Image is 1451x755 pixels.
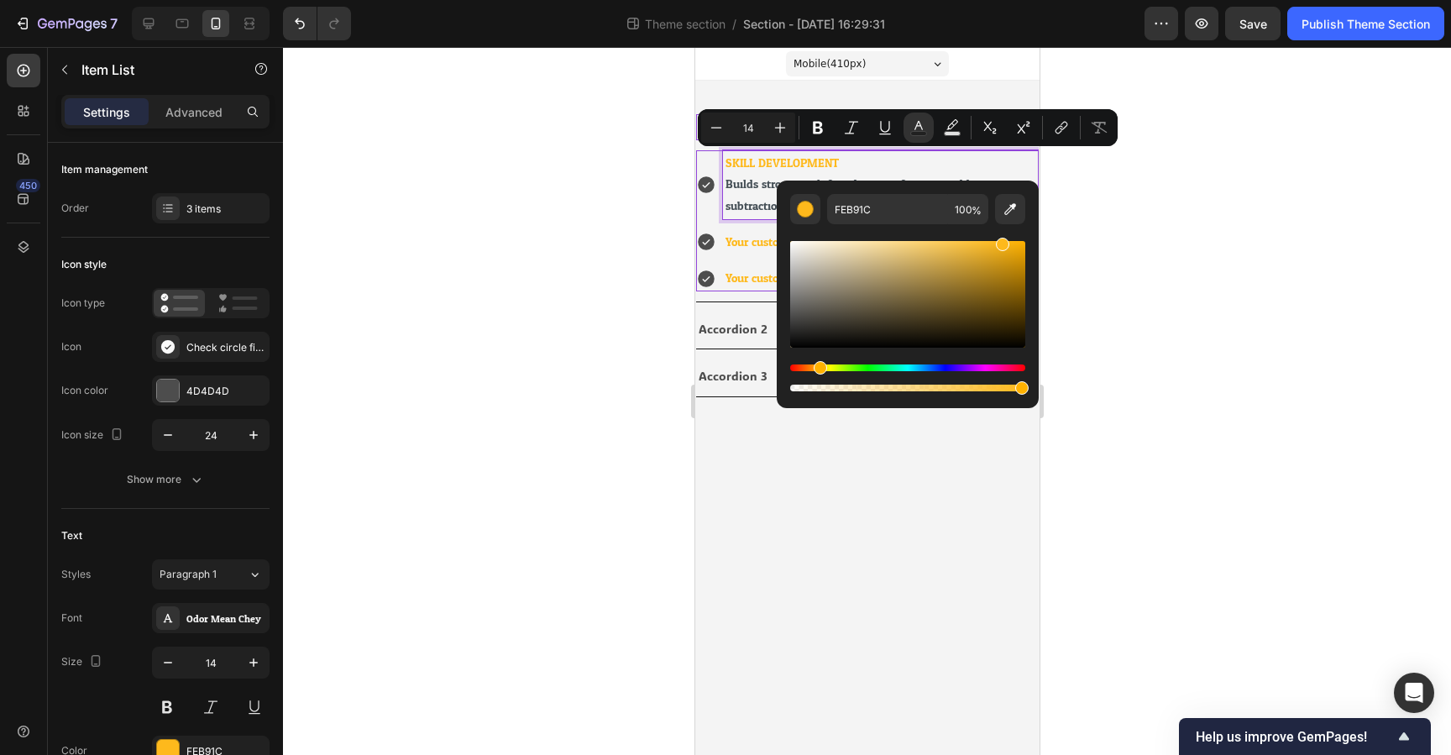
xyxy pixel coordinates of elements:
div: Icon size [61,424,127,447]
div: Hue [790,364,1025,371]
button: Show more [61,464,270,495]
div: Icon [61,339,81,354]
div: Font [61,611,82,626]
span: % [972,202,982,220]
span: Section - [DATE] 16:29:31 [743,15,885,33]
div: Styles [61,567,91,582]
div: Check circle filled [186,340,265,355]
p: Item List [81,60,224,80]
iframe: Design area [695,47,1040,755]
div: Icon style [61,257,107,272]
div: Size [61,651,106,674]
div: Publish Theme Section [1302,15,1430,33]
div: Text [61,528,82,543]
span: Save [1239,17,1267,31]
div: Show more [127,471,205,488]
button: Save [1225,7,1281,40]
span: Help us improve GemPages! [1196,729,1394,745]
button: Paragraph 1 [152,559,270,590]
div: Undo/Redo [283,7,351,40]
div: Odor Mean Chey [186,611,265,627]
button: 7 [7,7,125,40]
p: Settings [83,103,130,121]
p: Advanced [165,103,223,121]
span: Paragraph 1 [160,567,217,582]
div: Icon color [61,383,108,398]
button: Show survey - Help us improve GemPages! [1196,726,1414,747]
div: 450 [16,179,40,192]
div: Open Intercom Messenger [1394,673,1434,713]
div: Icon type [61,296,105,311]
span: / [732,15,736,33]
span: Theme section [642,15,729,33]
button: Publish Theme Section [1287,7,1444,40]
input: E.g FFFFFF [827,194,948,224]
div: 4D4D4D [186,384,265,399]
p: 7 [110,13,118,34]
div: Item management [61,162,148,177]
div: Order [61,201,89,216]
div: 3 items [186,202,265,217]
div: Editor contextual toolbar [698,109,1118,146]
